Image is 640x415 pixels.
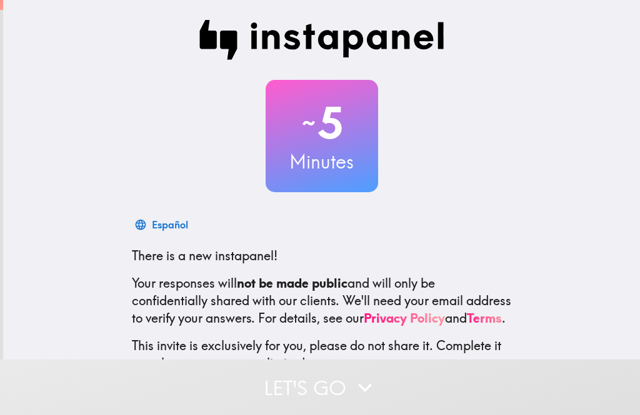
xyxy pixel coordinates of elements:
[266,149,378,175] h3: Minutes
[132,248,277,263] span: There is a new instapanel!
[266,97,378,149] h2: 5
[364,310,445,326] a: Privacy Policy
[237,275,347,291] b: not be made public
[300,104,317,142] span: ~
[132,275,512,327] p: Your responses will and will only be confidentially shared with our clients. We'll need your emai...
[152,216,188,233] div: Español
[132,337,512,372] p: This invite is exclusively for you, please do not share it. Complete it soon because spots are li...
[467,310,502,326] a: Terms
[199,20,444,60] img: Instapanel
[132,212,193,237] button: Español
